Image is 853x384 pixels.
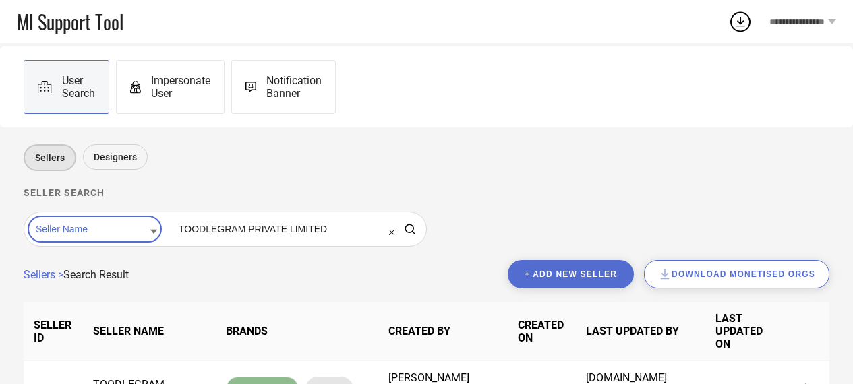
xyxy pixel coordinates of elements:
th: LAST UPDATED BY [576,302,705,361]
span: MI Support Tool [17,8,123,36]
button: Download Monetised Orgs [644,260,829,288]
span: User Search [62,74,95,100]
th: CREATED ON [508,302,575,361]
div: Open download list [728,9,753,34]
span: Sellers > [24,268,63,281]
span: Sellers [35,152,65,163]
div: Download Monetised Orgs [658,267,815,281]
th: BRANDS [216,302,378,361]
span: Designers [94,152,137,162]
span: Search Result [63,268,129,281]
th: SELLER NAME [83,302,216,361]
span: Impersonate User [151,74,210,100]
th: SELLER ID [24,302,83,361]
span: Notification Banner [266,74,322,100]
th: LAST UPDATED ON [705,302,777,361]
button: + Add new seller [508,260,634,288]
h1: Seller search [24,187,829,198]
th: CREATED BY [378,302,508,361]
